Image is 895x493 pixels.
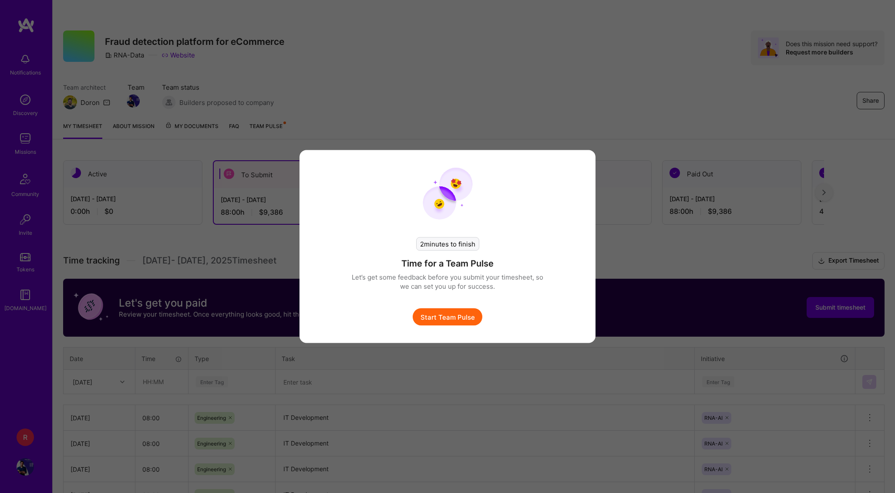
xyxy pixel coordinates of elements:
[423,168,473,220] img: team pulse start
[416,237,479,251] div: 2 minutes to finish
[401,258,494,269] h4: Time for a Team Pulse
[413,308,482,326] button: Start Team Pulse
[352,273,543,291] p: Let’s get some feedback before you submit your timesheet, so we can set you up for success.
[299,150,596,343] div: modal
